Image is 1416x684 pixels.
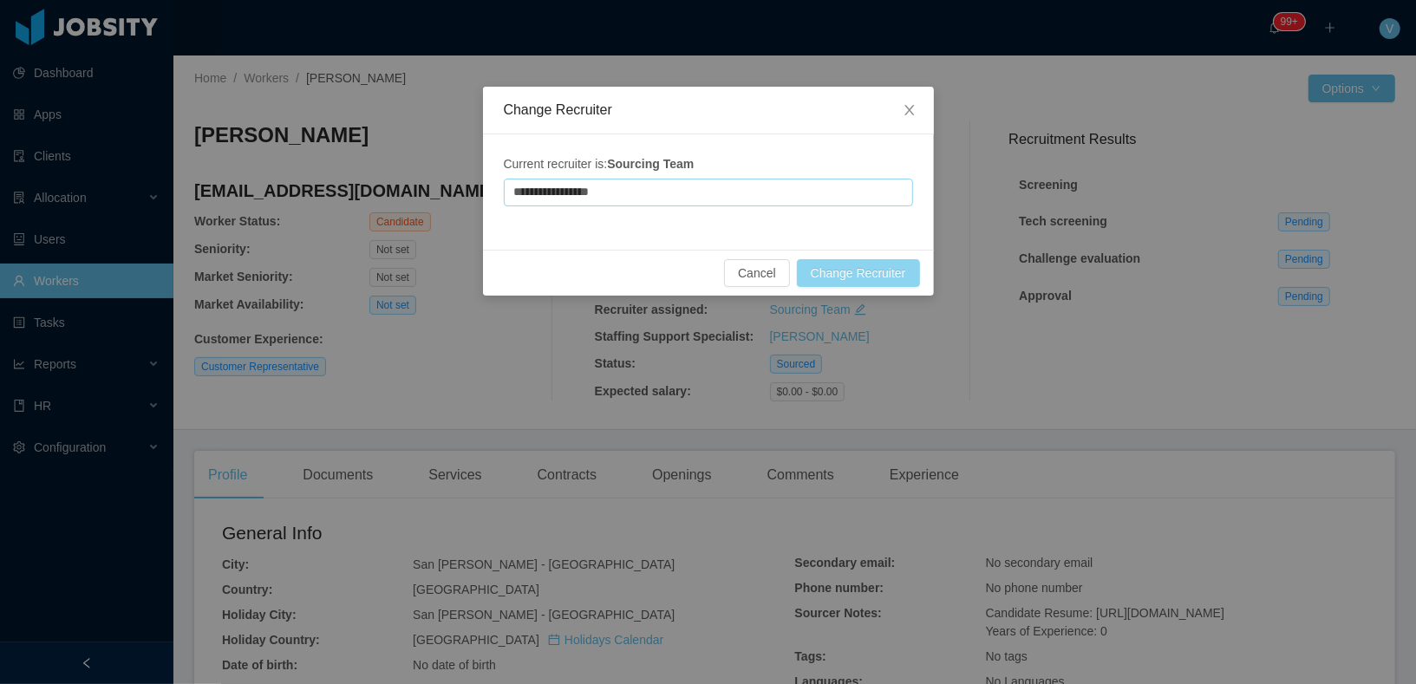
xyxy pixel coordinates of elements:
[504,157,695,171] span: Current recruiter is:
[607,157,694,171] strong: Sourcing Team
[885,87,934,135] button: Close
[724,259,790,287] button: Cancel
[504,101,913,120] div: Change Recruiter
[903,103,917,117] i: icon: close
[797,259,920,287] button: Change Recruiter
